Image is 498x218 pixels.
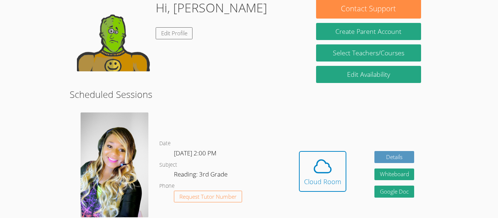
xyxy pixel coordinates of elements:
span: [DATE] 2:00 PM [174,149,217,157]
h2: Scheduled Sessions [70,87,428,101]
a: Select Teachers/Courses [316,44,421,62]
button: Whiteboard [374,169,415,181]
button: Create Parent Account [316,23,421,40]
dt: Date [159,139,171,148]
a: Details [374,151,415,163]
div: Cloud Room [304,177,341,187]
button: Request Tutor Number [174,191,242,203]
span: Request Tutor Number [179,194,237,199]
dt: Phone [159,182,175,191]
button: Cloud Room [299,151,346,192]
a: Edit Profile [156,27,193,39]
a: Google Doc [374,186,415,198]
dd: Reading: 3rd Grade [174,169,229,182]
img: avatar.png [81,112,148,217]
a: Edit Availability [316,66,421,83]
dt: Subject [159,160,177,170]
